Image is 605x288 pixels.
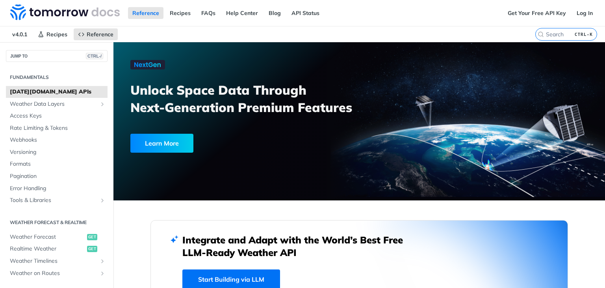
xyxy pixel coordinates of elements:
span: [DATE][DOMAIN_NAME] APIs [10,88,106,96]
span: Tools & Libraries [10,196,97,204]
span: Reference [87,31,113,38]
div: Learn More [130,134,193,153]
img: Tomorrow.io Weather API Docs [10,4,120,20]
span: Recipes [46,31,67,38]
svg: Search [538,31,544,37]
a: Get Your Free API Key [503,7,570,19]
a: Weather on RoutesShow subpages for Weather on Routes [6,267,108,279]
a: Recipes [165,7,195,19]
a: Webhooks [6,134,108,146]
a: Reference [74,28,118,40]
button: Show subpages for Weather Data Layers [99,101,106,107]
button: JUMP TOCTRL-/ [6,50,108,62]
a: Realtime Weatherget [6,243,108,255]
span: Versioning [10,148,106,156]
a: Rate Limiting & Tokens [6,122,108,134]
img: NextGen [130,60,165,69]
a: Weather TimelinesShow subpages for Weather Timelines [6,255,108,267]
h2: Fundamentals [6,74,108,81]
kbd: CTRL-K [573,30,595,38]
h2: Integrate and Adapt with the World’s Best Free LLM-Ready Weather API [182,234,415,259]
span: Weather Forecast [10,233,85,241]
span: Weather Data Layers [10,100,97,108]
span: Pagination [10,172,106,180]
button: Show subpages for Weather Timelines [99,258,106,264]
a: Error Handling [6,183,108,194]
span: Weather on Routes [10,269,97,277]
span: CTRL-/ [86,53,103,59]
a: Weather Data LayersShow subpages for Weather Data Layers [6,98,108,110]
span: Webhooks [10,136,106,144]
span: Error Handling [10,185,106,193]
span: Weather Timelines [10,257,97,265]
a: Formats [6,158,108,170]
a: [DATE][DOMAIN_NAME] APIs [6,86,108,98]
h2: Weather Forecast & realtime [6,219,108,226]
span: Realtime Weather [10,245,85,253]
span: get [87,234,97,240]
a: API Status [287,7,324,19]
span: get [87,246,97,252]
button: Show subpages for Weather on Routes [99,270,106,277]
a: Help Center [222,7,262,19]
span: v4.0.1 [8,28,32,40]
a: FAQs [197,7,220,19]
span: Access Keys [10,112,106,120]
a: Reference [128,7,163,19]
button: Show subpages for Tools & Libraries [99,197,106,204]
h3: Unlock Space Data Through Next-Generation Premium Features [130,81,368,116]
a: Versioning [6,146,108,158]
a: Pagination [6,170,108,182]
a: Learn More [130,134,320,153]
a: Log In [572,7,597,19]
a: Blog [264,7,285,19]
a: Access Keys [6,110,108,122]
a: Weather Forecastget [6,231,108,243]
a: Tools & LibrariesShow subpages for Tools & Libraries [6,194,108,206]
span: Formats [10,160,106,168]
span: Rate Limiting & Tokens [10,124,106,132]
a: Recipes [33,28,72,40]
